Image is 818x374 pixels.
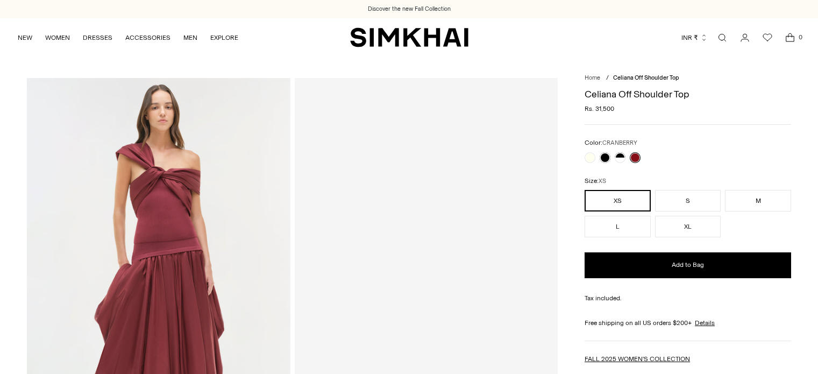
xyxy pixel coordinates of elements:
[585,252,791,278] button: Add to Bag
[606,74,609,83] div: /
[585,74,791,83] nav: breadcrumbs
[210,26,238,50] a: EXPLORE
[681,26,708,50] button: INR ₹
[18,26,32,50] a: NEW
[672,260,704,270] span: Add to Bag
[712,27,733,48] a: Open search modal
[725,190,791,211] button: M
[695,318,715,328] a: Details
[585,104,614,114] span: Rs. 31,500
[585,318,791,328] div: Free shipping on all US orders $200+
[655,216,721,237] button: XL
[613,74,679,81] span: Celiana Off Shoulder Top
[757,27,778,48] a: Wishlist
[602,139,637,146] span: CRANBERRY
[599,178,606,185] span: XS
[734,27,756,48] a: Go to the account page
[125,26,170,50] a: ACCESSORIES
[585,293,791,303] div: Tax included.
[45,26,70,50] a: WOMEN
[585,74,600,81] a: Home
[585,176,606,186] label: Size:
[83,26,112,50] a: DRESSES
[795,32,805,42] span: 0
[655,190,721,211] button: S
[585,355,690,363] a: FALL 2025 WOMEN'S COLLECTION
[368,5,451,13] a: Discover the new Fall Collection
[350,27,468,48] a: SIMKHAI
[585,138,637,148] label: Color:
[779,27,801,48] a: Open cart modal
[585,89,791,99] h1: Celiana Off Shoulder Top
[585,190,651,211] button: XS
[183,26,197,50] a: MEN
[585,216,651,237] button: L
